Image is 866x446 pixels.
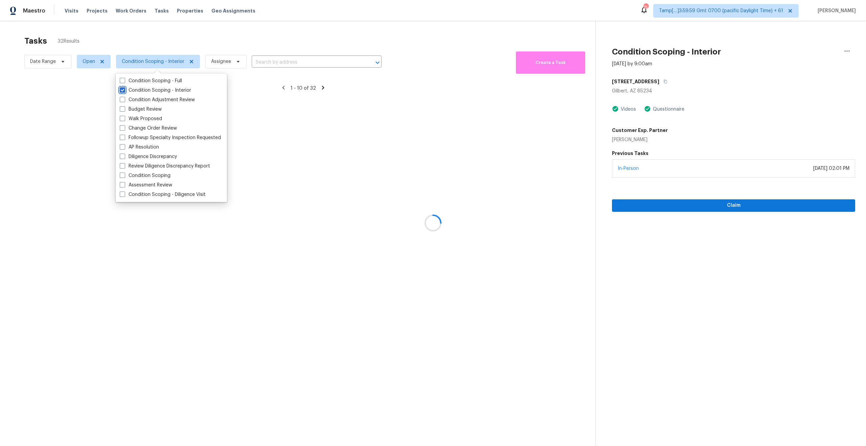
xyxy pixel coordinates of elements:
label: Change Order Review [120,125,177,132]
label: AP Resolution [120,144,159,151]
label: Review Diligence Discrepancy Report [120,163,210,170]
label: Assessment Review [120,182,172,188]
label: Walk Proposed [120,115,162,122]
label: Budget Review [120,106,162,113]
label: Diligence Discrepancy [120,153,177,160]
label: Condition Scoping - Interior [120,87,191,94]
label: Condition Adjustment Review [120,96,195,103]
div: 754 [643,4,648,11]
label: Condition Scoping [120,172,170,179]
button: Copy Address [659,75,668,88]
span: Claim [617,201,850,210]
label: Condition Scoping - Full [120,77,182,84]
label: Condition Scoping - Diligence Visit [120,191,206,198]
label: Followup Specialty Inspection Requested [120,134,221,141]
button: Claim [612,199,855,212]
